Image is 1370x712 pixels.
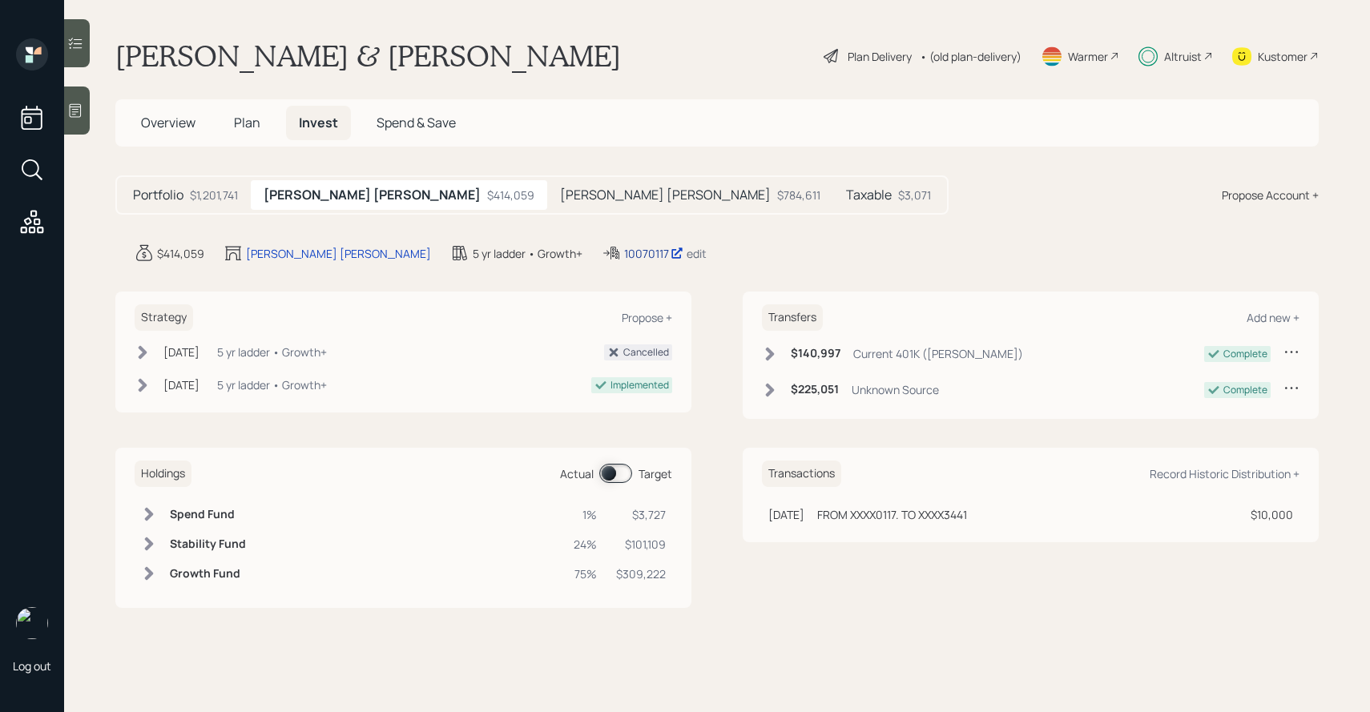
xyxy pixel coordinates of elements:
[135,304,193,331] h6: Strategy
[1150,466,1299,481] div: Record Historic Distribution +
[616,536,666,553] div: $101,109
[777,187,820,203] div: $784,611
[115,38,621,74] h1: [PERSON_NAME] & [PERSON_NAME]
[163,344,199,360] div: [DATE]
[170,567,246,581] h6: Growth Fund
[846,187,892,203] h5: Taxable
[190,187,238,203] div: $1,201,741
[848,48,912,65] div: Plan Delivery
[768,506,804,523] div: [DATE]
[574,536,597,553] div: 24%
[299,114,338,131] span: Invest
[616,565,666,582] div: $309,222
[639,465,672,482] div: Target
[1164,48,1202,65] div: Altruist
[1223,383,1267,397] div: Complete
[1068,48,1108,65] div: Warmer
[217,376,327,393] div: 5 yr ladder • Growth+
[13,658,51,674] div: Log out
[1222,187,1319,203] div: Propose Account +
[1223,347,1267,361] div: Complete
[560,465,594,482] div: Actual
[16,607,48,639] img: sami-boghos-headshot.png
[853,345,1023,362] div: Current 401K ([PERSON_NAME])
[624,245,683,262] div: 10070117
[234,114,260,131] span: Plan
[157,245,204,262] div: $414,059
[1251,506,1293,523] div: $10,000
[560,187,771,203] h5: [PERSON_NAME] [PERSON_NAME]
[574,565,597,582] div: 75%
[898,187,931,203] div: $3,071
[217,344,327,360] div: 5 yr ladder • Growth+
[762,461,841,487] h6: Transactions
[264,187,481,203] h5: [PERSON_NAME] [PERSON_NAME]
[1258,48,1308,65] div: Kustomer
[170,508,246,521] h6: Spend Fund
[817,506,967,523] div: FROM XXXX0117. TO XXXX3441
[762,304,823,331] h6: Transfers
[377,114,456,131] span: Spend & Save
[135,461,191,487] h6: Holdings
[623,345,669,360] div: Cancelled
[141,114,195,131] span: Overview
[170,537,246,551] h6: Stability Fund
[852,381,939,398] div: Unknown Source
[920,48,1021,65] div: • (old plan-delivery)
[473,245,582,262] div: 5 yr ladder • Growth+
[163,376,199,393] div: [DATE]
[616,506,666,523] div: $3,727
[791,383,839,396] h6: $225,051
[687,246,707,261] div: edit
[133,187,183,203] h5: Portfolio
[1247,310,1299,325] div: Add new +
[622,310,672,325] div: Propose +
[574,506,597,523] div: 1%
[246,245,431,262] div: [PERSON_NAME] [PERSON_NAME]
[610,378,669,392] div: Implemented
[791,347,840,360] h6: $140,997
[487,187,534,203] div: $414,059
